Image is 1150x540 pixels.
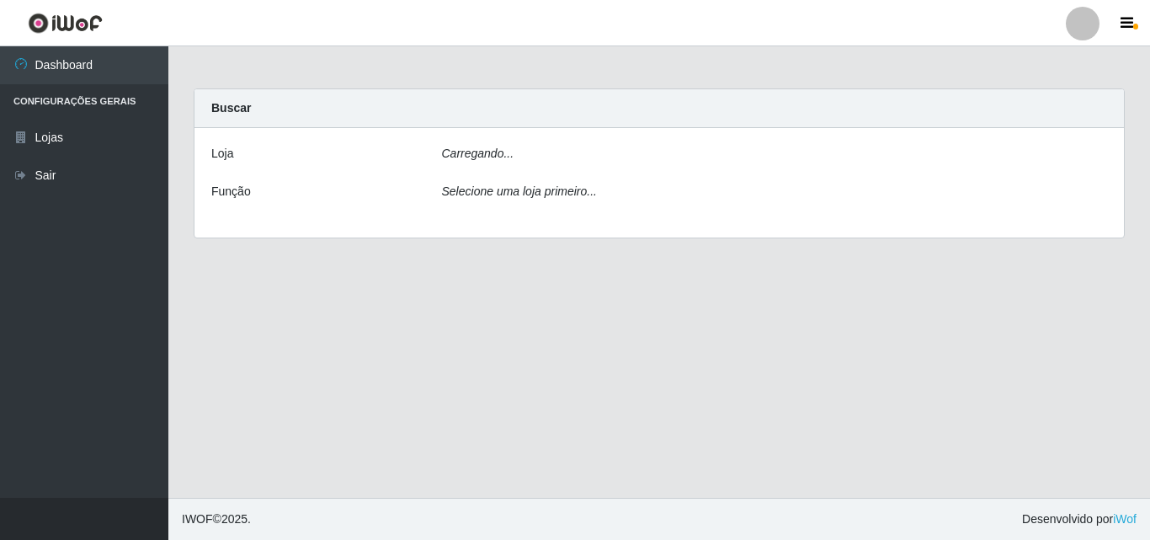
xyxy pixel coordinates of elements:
[182,511,251,528] span: © 2025 .
[211,183,251,200] label: Função
[28,13,103,34] img: CoreUI Logo
[211,101,251,115] strong: Buscar
[442,147,514,160] i: Carregando...
[182,512,213,526] span: IWOF
[1022,511,1137,528] span: Desenvolvido por
[1113,512,1137,526] a: iWof
[211,145,233,163] label: Loja
[442,184,597,198] i: Selecione uma loja primeiro...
